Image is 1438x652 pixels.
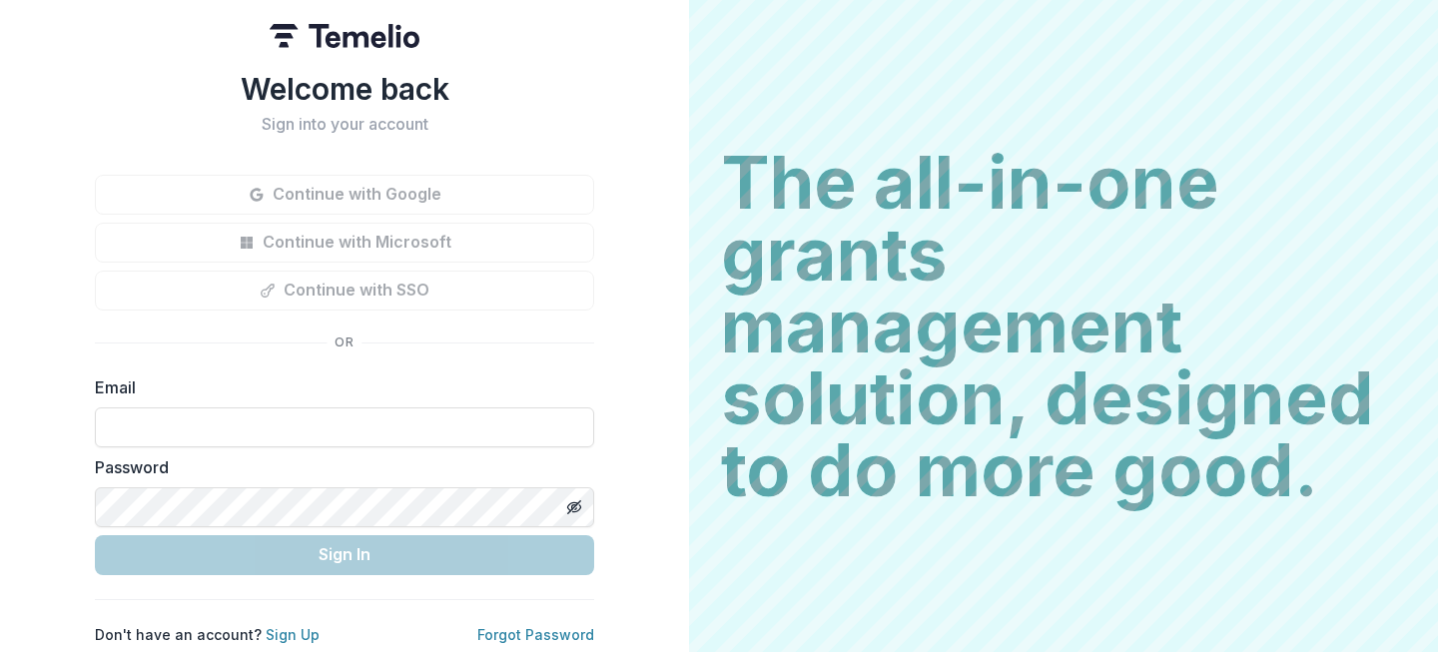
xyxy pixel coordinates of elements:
[95,624,320,645] p: Don't have an account?
[477,626,594,643] a: Forgot Password
[95,455,582,479] label: Password
[95,375,582,399] label: Email
[95,175,594,215] button: Continue with Google
[95,115,594,134] h2: Sign into your account
[95,223,594,263] button: Continue with Microsoft
[558,491,590,523] button: Toggle password visibility
[95,71,594,107] h1: Welcome back
[95,535,594,575] button: Sign In
[95,271,594,311] button: Continue with SSO
[266,626,320,643] a: Sign Up
[270,24,419,48] img: Temelio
